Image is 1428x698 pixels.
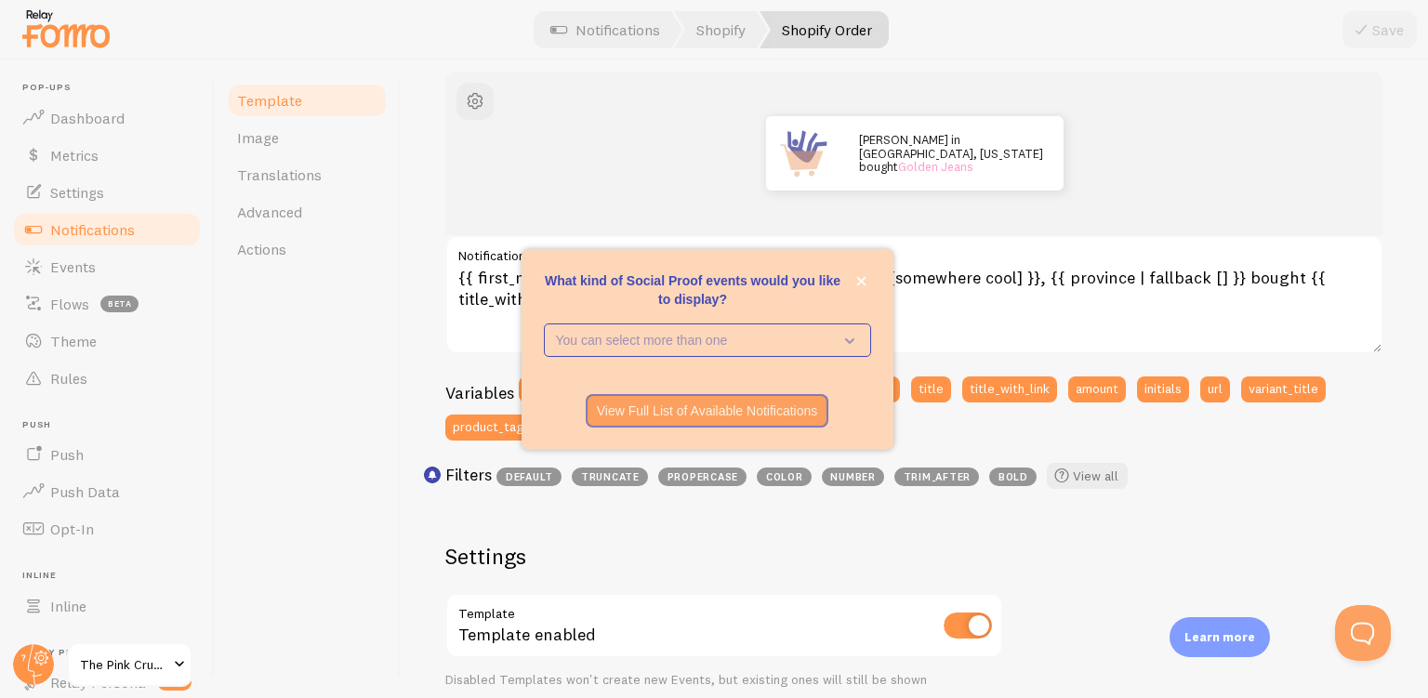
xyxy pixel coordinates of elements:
[11,587,203,625] a: Inline
[80,653,168,676] span: The Pink Crumbb
[11,174,203,211] a: Settings
[50,445,84,464] span: Push
[50,295,89,313] span: Flows
[572,468,648,486] span: truncate
[911,376,951,402] button: title
[22,82,203,94] span: Pop-ups
[22,570,203,582] span: Inline
[226,193,389,230] a: Advanced
[22,419,203,431] span: Push
[522,249,893,450] div: What kind of Social Proof events would you like to display?
[544,271,871,309] p: What kind of Social Proof events would you like to display?
[766,116,840,191] img: Fomo
[50,520,94,538] span: Opt-In
[757,468,812,486] span: color
[445,415,537,441] button: product_tags
[11,211,203,248] a: Notifications
[496,468,562,486] span: default
[237,240,286,258] span: Actions
[11,436,203,473] a: Push
[50,482,120,501] span: Push Data
[11,99,203,137] a: Dashboard
[445,382,514,403] h3: Variables
[445,593,1003,661] div: Template enabled
[1170,617,1270,657] div: Learn more
[50,257,96,276] span: Events
[852,271,871,291] button: close,
[1241,376,1326,402] button: variant_title
[445,464,492,485] h3: Filters
[556,331,833,349] p: You can select more than one
[658,468,747,486] span: propercase
[50,369,87,388] span: Rules
[226,82,389,119] a: Template
[237,128,279,147] span: Image
[50,183,104,202] span: Settings
[11,248,203,285] a: Events
[597,402,818,420] p: View Full List of Available Notifications
[50,109,125,127] span: Dashboard
[1200,376,1230,402] button: url
[989,468,1037,486] span: bold
[11,360,203,397] a: Rules
[11,285,203,323] a: Flows beta
[859,133,1045,173] p: [PERSON_NAME] in [GEOGRAPHIC_DATA], [US_STATE] bought
[544,323,871,357] button: You can select more than one
[822,468,884,486] span: number
[50,332,97,350] span: Theme
[67,642,192,687] a: The Pink Crumbb
[226,119,389,156] a: Image
[100,296,139,312] span: beta
[445,542,1003,571] h2: Settings
[11,473,203,510] a: Push Data
[20,5,112,52] img: fomo-relay-logo-orange.svg
[424,467,441,483] svg: <p>Use filters like | propercase to change CITY to City in your templates</p>
[445,235,1383,267] label: Notification Message
[226,230,389,268] a: Actions
[1047,463,1128,489] a: View all
[1335,605,1391,661] iframe: Help Scout Beacon - Open
[894,468,979,486] span: trim_after
[586,394,829,428] button: View Full List of Available Notifications
[11,323,203,360] a: Theme
[237,203,302,221] span: Advanced
[237,165,322,184] span: Translations
[50,220,135,239] span: Notifications
[237,91,302,110] span: Template
[50,146,99,165] span: Metrics
[519,376,594,402] button: first_name
[226,156,389,193] a: Translations
[1137,376,1189,402] button: initials
[50,597,86,615] span: Inline
[962,376,1057,402] button: title_with_link
[1068,376,1126,402] button: amount
[11,510,203,547] a: Opt-In
[1184,628,1255,646] p: Learn more
[445,672,1003,689] div: Disabled Templates won't create new Events, but existing ones will still be shown
[898,159,973,174] a: Golden Jeans
[11,137,203,174] a: Metrics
